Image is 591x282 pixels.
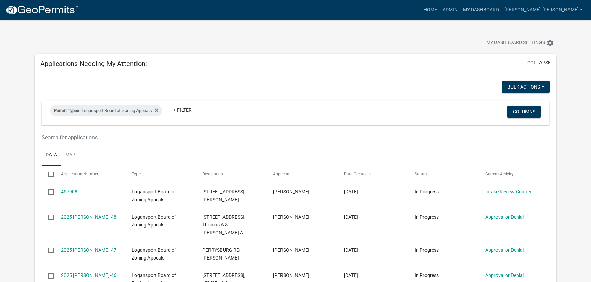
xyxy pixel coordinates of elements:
a: My Dashboard [460,3,502,16]
input: Search for applications [42,130,463,144]
span: 06/25/2025 [344,272,358,278]
span: 07/23/2025 [344,214,358,220]
span: Stephen Servies [273,272,309,278]
i: settings [546,39,554,47]
datatable-header-cell: Description [196,166,266,182]
datatable-header-cell: Select [42,166,55,182]
a: Map [61,144,80,166]
span: Description [202,172,223,176]
button: Columns [507,106,541,118]
div: is Logansport Board of Zoning Appeals [50,105,162,116]
span: Logansport Board of Zoning Appeals [132,214,176,228]
datatable-header-cell: Type [125,166,196,182]
span: In Progress [415,189,439,194]
a: [PERSON_NAME].[PERSON_NAME] [502,3,586,16]
button: My Dashboard Settingssettings [481,36,560,49]
span: Chris Hallam [273,247,309,253]
span: Date Created [344,172,368,176]
datatable-header-cell: Application Number [55,166,125,182]
a: Approval or Denial [485,214,524,220]
a: Approval or Denial [485,272,524,278]
span: In Progress [415,247,439,253]
span: Applicant [273,172,291,176]
span: In Progress [415,214,439,220]
a: Data [42,144,61,166]
a: + Filter [168,104,197,116]
span: Logansport Board of Zoning Appeals [132,247,176,261]
span: In Progress [415,272,439,278]
button: Bulk Actions [502,81,550,93]
span: 08/01/2025 [344,189,358,194]
span: Status [415,172,427,176]
a: Home [421,3,440,16]
span: 06/30/2025 [344,247,358,253]
h5: Applications Needing My Attention: [40,60,147,68]
span: James gross [273,189,309,194]
datatable-header-cell: Status [408,166,478,182]
a: 2025 [PERSON_NAME]-48 [61,214,116,220]
span: Application Number [61,172,98,176]
datatable-header-cell: Date Created [337,166,408,182]
a: 457908 [61,189,77,194]
span: 131 BURLINGTON AVE, Pasquale, Thomas A & Tari A [202,214,245,235]
span: Current Activity [485,172,514,176]
a: 2025 [PERSON_NAME]-47 [61,247,116,253]
span: Type [132,172,141,176]
span: PERRYSBURG RD, Hines, Michael [202,247,240,261]
a: 2025 [PERSON_NAME]-46 [61,272,116,278]
span: 2105 N THIRD ST, Gross, James P [202,189,244,202]
datatable-header-cell: Applicant [266,166,337,182]
span: Permit Type [54,108,77,113]
span: Jamey Harper [273,214,309,220]
a: Admin [440,3,460,16]
a: Intake Review-County [485,189,531,194]
span: Logansport Board of Zoning Appeals [132,189,176,202]
a: Approval or Denial [485,247,524,253]
span: My Dashboard Settings [486,39,545,47]
datatable-header-cell: Current Activity [479,166,549,182]
button: collapse [527,59,551,66]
